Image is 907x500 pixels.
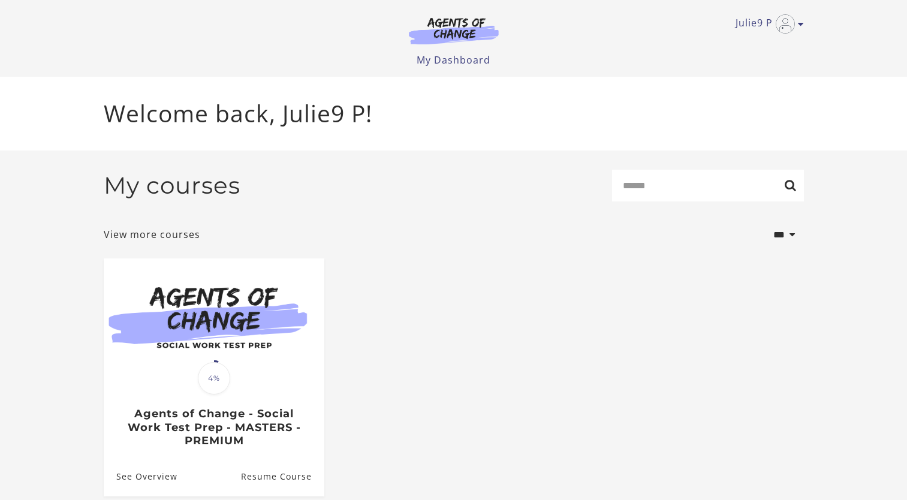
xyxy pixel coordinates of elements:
[736,14,798,34] a: Toggle menu
[104,457,177,496] a: Agents of Change - Social Work Test Prep - MASTERS - PREMIUM: See Overview
[116,407,311,448] h3: Agents of Change - Social Work Test Prep - MASTERS - PREMIUM
[104,171,240,200] h2: My courses
[417,53,490,67] a: My Dashboard
[396,17,511,44] img: Agents of Change Logo
[104,96,804,131] p: Welcome back, Julie9 P!
[198,362,230,394] span: 4%
[240,457,324,496] a: Agents of Change - Social Work Test Prep - MASTERS - PREMIUM: Resume Course
[104,227,200,242] a: View more courses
